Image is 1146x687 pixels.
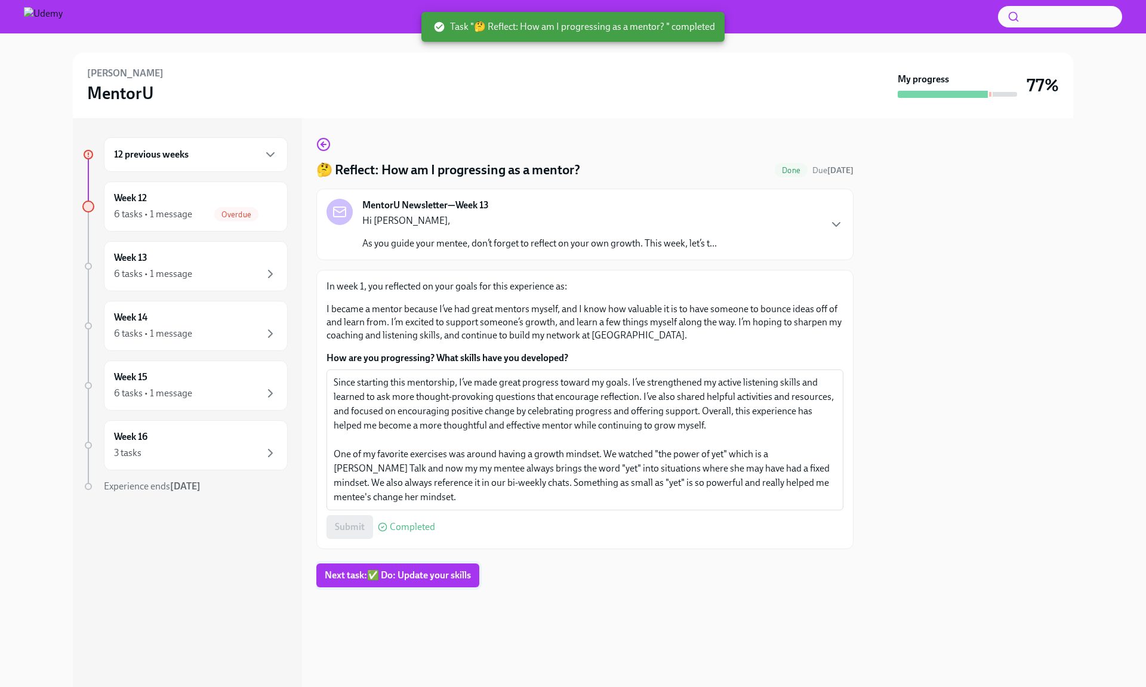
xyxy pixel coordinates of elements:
[104,137,288,172] div: 12 previous weeks
[114,430,147,443] h6: Week 16
[82,361,288,411] a: Week 156 tasks • 1 message
[433,20,715,33] span: Task "🤔 Reflect: How am I progressing as a mentor? " completed
[114,446,141,460] div: 3 tasks
[82,420,288,470] a: Week 163 tasks
[316,161,580,179] h4: 🤔 Reflect: How am I progressing as a mentor?
[24,7,63,26] img: Udemy
[812,165,854,176] span: August 15th, 2025 23:00
[390,522,435,532] span: Completed
[214,210,258,219] span: Overdue
[326,352,843,365] label: How are you progressing? What skills have you developed?
[82,241,288,291] a: Week 136 tasks • 1 message
[82,301,288,351] a: Week 146 tasks • 1 message
[326,303,843,342] p: I became a mentor because I’ve had great mentors myself, and I know how valuable it is to have so...
[87,82,154,104] h3: MentorU
[325,569,471,581] span: Next task : ✅ Do: Update your skills
[362,237,717,250] p: As you guide your mentee, don’t forget to reflect on your own growth. This week, let’s t...
[362,214,717,227] p: Hi [PERSON_NAME],
[326,280,843,293] p: In week 1, you reflected on your goals for this experience as:
[316,563,479,587] button: Next task:✅ Do: Update your skills
[812,165,854,175] span: Due
[114,148,189,161] h6: 12 previous weeks
[114,192,147,205] h6: Week 12
[362,199,489,212] strong: MentorU Newsletter—Week 13
[82,181,288,232] a: Week 126 tasks • 1 messageOverdue
[1027,75,1059,96] h3: 77%
[898,73,949,86] strong: My progress
[827,165,854,175] strong: [DATE]
[114,327,192,340] div: 6 tasks • 1 message
[114,208,192,221] div: 6 tasks • 1 message
[114,311,147,324] h6: Week 14
[170,480,201,492] strong: [DATE]
[114,387,192,400] div: 6 tasks • 1 message
[114,251,147,264] h6: Week 13
[87,67,164,80] h6: [PERSON_NAME]
[334,375,836,504] textarea: Since starting this mentorship, I’ve made great progress toward my goals. I’ve strengthened my ac...
[775,166,808,175] span: Done
[104,480,201,492] span: Experience ends
[114,371,147,384] h6: Week 15
[114,267,192,281] div: 6 tasks • 1 message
